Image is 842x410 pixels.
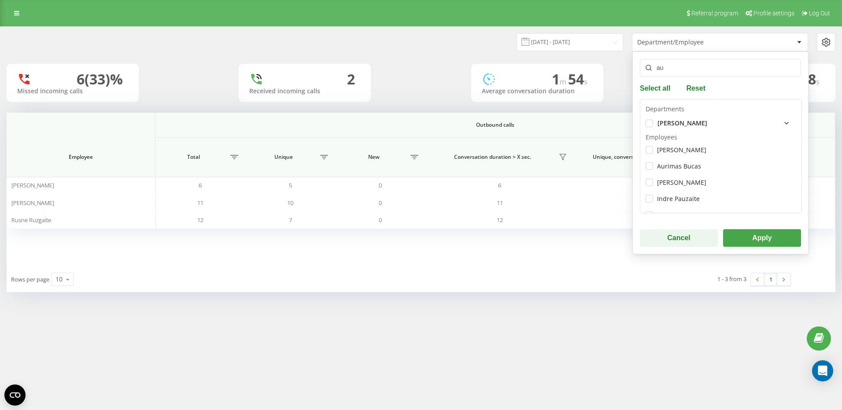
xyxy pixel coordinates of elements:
[640,229,718,247] button: Cancel
[4,384,26,406] button: Open CMP widget
[347,71,355,88] div: 2
[657,120,707,127] div: [PERSON_NAME]
[250,154,318,161] span: Unique
[809,10,830,17] span: Log Out
[482,88,593,95] div: Average conversation duration
[637,39,742,46] div: Department/Employee
[379,216,382,224] span: 0
[764,273,777,286] a: 1
[646,211,706,219] label: [PERSON_NAME]
[753,10,794,17] span: Profile settings
[77,71,123,88] div: 6 (33)%
[646,195,700,202] label: Indre Pauzaite
[498,181,501,189] span: 6
[430,154,556,161] span: Conversation duration > Х sec.
[379,181,382,189] span: 0
[11,216,51,224] span: Rusne Ruzgaite
[584,77,587,87] span: s
[160,154,228,161] span: Total
[11,275,49,283] span: Rows per page
[197,199,203,207] span: 11
[197,216,203,224] span: 12
[11,181,54,189] span: [PERSON_NAME]
[646,146,706,154] label: [PERSON_NAME]
[249,88,360,95] div: Received incoming calls
[497,216,503,224] span: 12
[497,199,503,207] span: 11
[683,84,708,92] button: Reset
[55,275,63,284] div: 10
[560,77,568,87] span: m
[289,216,292,224] span: 7
[340,154,408,161] span: New
[579,154,705,161] span: Unique, conversation duration > Х sec.
[646,105,796,133] div: Departments
[379,199,382,207] span: 0
[640,59,801,77] input: Search
[646,162,701,170] label: Aurimas Bucas
[552,70,568,88] span: 1
[723,229,801,247] button: Apply
[193,121,797,128] span: Outbound calls
[18,154,144,161] span: Employee
[17,88,128,95] div: Missed incoming calls
[717,275,746,283] div: 1 - 3 from 3
[640,84,673,92] button: Select all
[691,10,738,17] span: Referral program
[287,199,293,207] span: 10
[289,181,292,189] span: 5
[646,179,706,186] label: [PERSON_NAME]
[800,70,820,88] span: 18
[812,360,833,381] div: Open Intercom Messenger
[199,181,202,189] span: 6
[568,70,587,88] span: 54
[816,77,820,87] span: s
[11,199,54,207] span: [PERSON_NAME]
